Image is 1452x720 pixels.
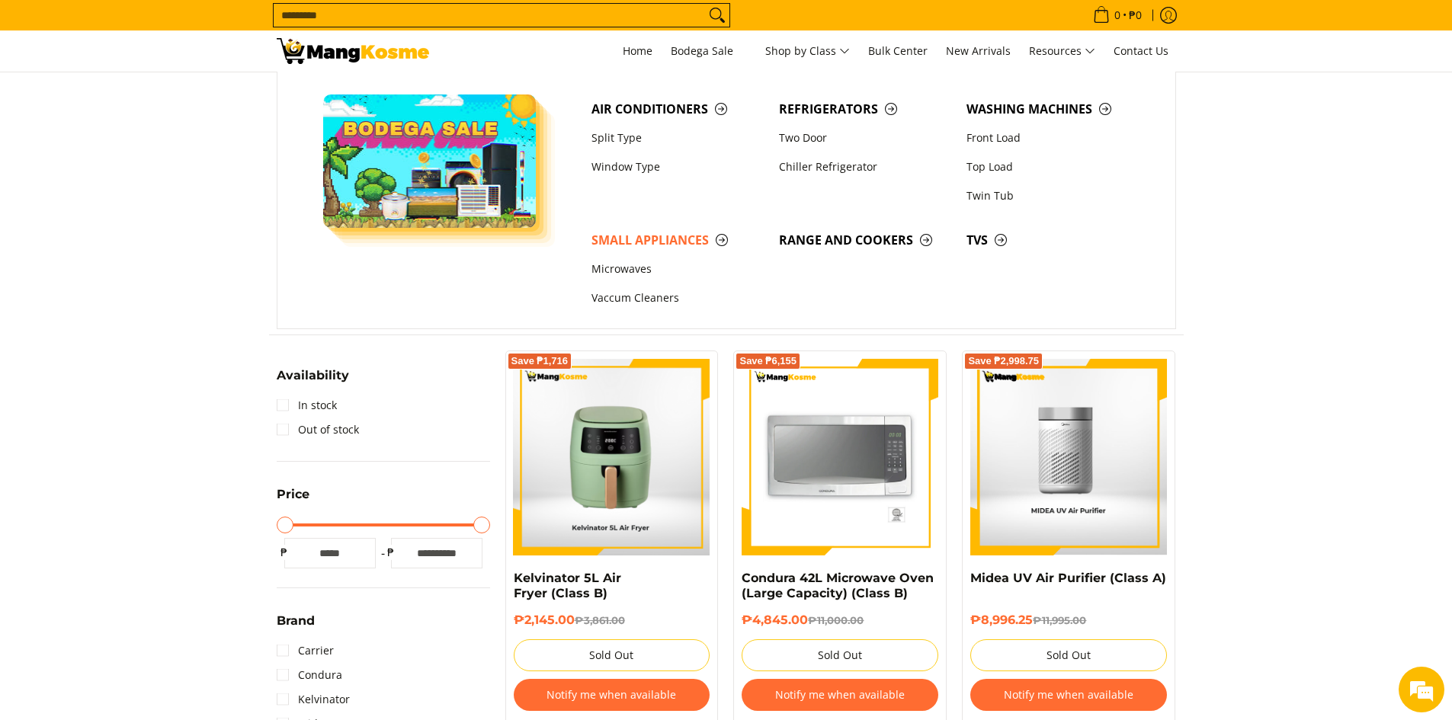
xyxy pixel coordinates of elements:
a: Chiller Refrigerator [771,152,959,181]
a: Top Load [959,152,1146,181]
a: Two Door [771,123,959,152]
span: Save ₱1,716 [511,357,569,366]
span: New Arrivals [946,43,1011,58]
img: condura-large-capacity-42-liter-microwave-oven-full-view-mang-kosme [742,359,938,555]
span: Home [623,43,652,58]
a: Home [615,30,660,72]
a: Window Type [584,152,771,181]
div: Minimize live chat window [250,8,287,44]
a: Vaccum Cleaners [584,284,771,313]
a: In stock [277,393,337,418]
span: Contact Us [1114,43,1168,58]
span: Resources [1029,42,1095,61]
button: Sold Out [970,639,1167,671]
img: Bodega Sale [323,94,537,228]
del: ₱3,861.00 [575,614,625,626]
a: Bulk Center [861,30,935,72]
a: Carrier [277,638,334,663]
a: Contact Us [1106,30,1176,72]
a: Kelvinator 5L Air Fryer (Class B) [514,571,621,600]
a: Front Load [959,123,1146,152]
span: Washing Machines [966,100,1139,119]
h6: ₱2,145.00 [514,613,710,628]
a: Twin Tub [959,181,1146,210]
summary: Open [277,370,349,393]
a: Resources [1021,30,1103,72]
span: ₱ [277,545,292,560]
span: Small Appliances [591,231,764,250]
span: 0 [1112,10,1123,21]
button: Sold Out [742,639,938,671]
button: Notify me when available [514,679,710,711]
a: Bodega Sale [663,30,755,72]
summary: Open [277,615,315,638]
span: Refrigerators [779,100,951,119]
span: Range and Cookers [779,231,951,250]
button: Notify me when available [742,679,938,711]
span: ₱ [383,545,399,560]
a: Shop by Class [758,30,857,72]
a: Kelvinator [277,687,350,712]
a: Washing Machines [959,94,1146,123]
span: Save ₱2,998.75 [968,357,1039,366]
textarea: Type your message and hit 'Enter' [8,416,290,469]
img: midea-air purifier-with UV-technology-front-view-mang-kosme [970,359,1167,555]
del: ₱11,000.00 [808,614,864,626]
a: Condura 42L Microwave Oven (Large Capacity) (Class B) [742,571,934,600]
span: Bulk Center [868,43,928,58]
span: Air Conditioners [591,100,764,119]
a: Range and Cookers [771,226,959,254]
a: Refrigerators [771,94,959,123]
span: ₱0 [1127,10,1144,21]
span: Brand [277,615,315,627]
span: Shop by Class [765,42,850,61]
span: Availability [277,370,349,382]
nav: Main Menu [444,30,1176,72]
button: Notify me when available [970,679,1167,711]
del: ₱11,995.00 [1033,614,1086,626]
a: Out of stock [277,418,359,442]
a: New Arrivals [938,30,1018,72]
a: Condura [277,663,342,687]
a: Split Type [584,123,771,152]
div: Chat with us now [79,85,256,105]
button: Search [705,4,729,27]
span: • [1088,7,1146,24]
button: Sold Out [514,639,710,671]
img: Small Appliances l Mang Kosme: Home Appliances Warehouse Sale | Page 3 [277,38,429,64]
h6: ₱8,996.25 [970,613,1167,628]
span: Save ₱6,155 [739,357,797,366]
a: Air Conditioners [584,94,771,123]
a: Microwaves [584,255,771,284]
span: Price [277,488,309,501]
a: Small Appliances [584,226,771,254]
img: kelvinator-5-liter-air-fryer-matte-light-green-front-view-mang-kosme [514,359,710,555]
span: We're online! [88,192,210,346]
a: TVs [959,226,1146,254]
span: TVs [966,231,1139,250]
summary: Open [277,488,309,512]
span: Bodega Sale [671,42,747,61]
h6: ₱4,845.00 [742,613,938,628]
a: Midea UV Air Purifier (Class A) [970,571,1166,585]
